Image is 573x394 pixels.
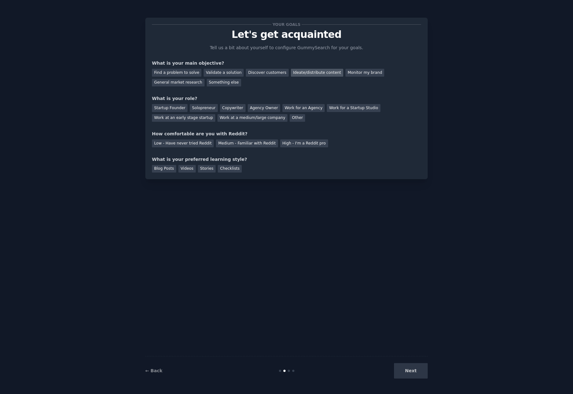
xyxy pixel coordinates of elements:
div: How comfortable are you with Reddit? [152,131,421,137]
div: Validate a solution [204,69,244,77]
p: Tell us a bit about yourself to configure GummySearch for your goals. [207,44,366,51]
div: Stories [198,165,216,173]
div: Videos [178,165,196,173]
div: General market research [152,79,205,87]
div: Ideate/distribute content [291,69,343,77]
div: Something else [207,79,241,87]
div: Solopreneur [190,104,217,112]
div: Monitor my brand [345,69,384,77]
div: High - I'm a Reddit pro [280,139,328,147]
div: Startup Founder [152,104,188,112]
div: What is your main objective? [152,60,421,67]
div: Work at an early stage startup [152,114,215,122]
div: Agency Owner [248,104,280,112]
div: Blog Posts [152,165,176,173]
div: Other [290,114,305,122]
span: Your goals [271,21,302,28]
p: Let's get acquainted [152,29,421,40]
div: What is your role? [152,95,421,102]
a: ← Back [145,368,162,373]
div: Work for a Startup Studio [327,104,380,112]
div: Discover customers [246,69,288,77]
div: Work at a medium/large company [217,114,287,122]
div: Find a problem to solve [152,69,201,77]
div: Low - Have never tried Reddit [152,139,214,147]
div: Work for an Agency [282,104,325,112]
div: Medium - Familiar with Reddit [216,139,278,147]
div: What is your preferred learning style? [152,156,421,163]
div: Checklists [218,165,242,173]
div: Copywriter [220,104,246,112]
